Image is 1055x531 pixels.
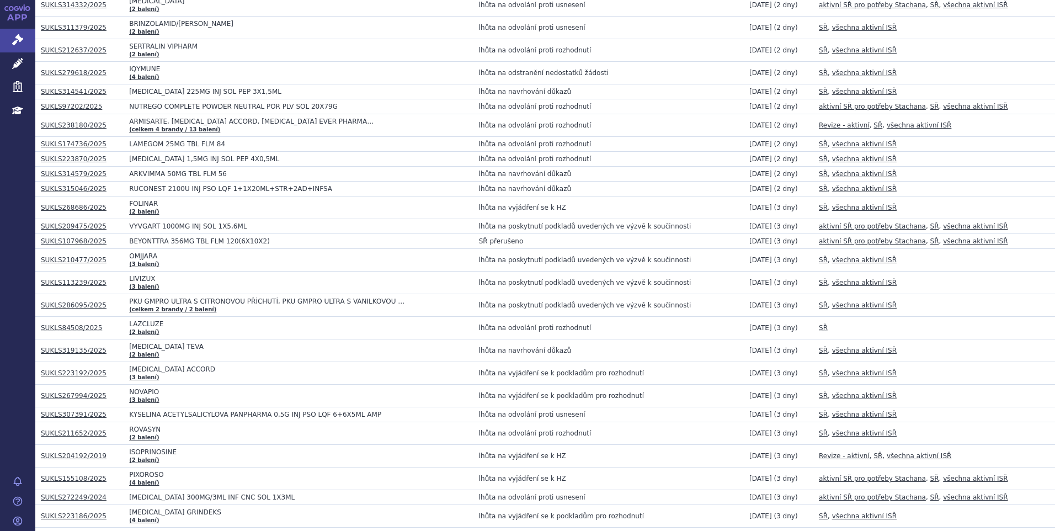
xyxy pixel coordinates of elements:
td: lhůta na odvolání proti rozhodnutí [473,39,744,62]
span: (3 dny) [774,411,797,418]
span: (2 dny) [774,46,797,54]
a: aktivní SŘ pro potřeby Stachana [819,103,926,110]
span: [DATE] [749,347,772,354]
a: SUKLS319135/2025 [41,347,106,354]
span: [DATE] [749,301,772,309]
span: BRINZOLAMID/[PERSON_NAME] [129,20,405,28]
span: PKU GMPRO ULTRA S CITRONOVOU PŘÍCHUTÍ, PKU GMPRO ULTRA S VANILKOVOU PŘÍCHUTÍ [129,298,405,305]
a: SUKLS268686/2025 [41,204,106,211]
span: [DATE] [749,1,772,9]
a: všechna aktivní ISŘ [832,88,897,95]
span: , [882,452,885,460]
span: [DATE] [749,493,772,501]
td: lhůta na poskytnutí podkladů uvedených ve výzvě k součinnosti [473,294,744,317]
a: (4 balení) [129,517,159,523]
span: (2 dny) [774,69,797,77]
span: PIXOROSO [129,471,405,479]
span: , [828,411,830,418]
a: SUKLS238180/2025 [41,121,106,129]
a: všechna aktivní ISŘ [832,170,897,178]
a: SŘ [930,237,939,245]
span: , [939,222,941,230]
a: SUKLS223870/2025 [41,155,106,163]
a: všechna aktivní ISŘ [832,301,897,309]
td: lhůta na odvolání proti rozhodnutí [473,137,744,152]
span: [DATE] [749,103,772,110]
td: lhůta na odvolání proti rozhodnutí [473,99,744,114]
a: (2 balení) [129,29,159,35]
span: , [926,1,928,9]
td: lhůta na odvolání proti rozhodnutí [473,114,744,137]
td: lhůta na navrhování důkazů [473,182,744,197]
a: SUKLS286095/2025 [41,301,106,309]
td: lhůta na odstranění nedostatků žádosti [473,62,744,84]
span: [MEDICAL_DATA] GRINDEKS [129,508,405,516]
a: všechna aktivní ISŘ [832,204,897,211]
a: SŘ [819,24,828,31]
span: [DATE] [749,170,772,178]
span: , [828,301,830,309]
a: SUKLS315046/2025 [41,185,106,193]
span: [DATE] [749,222,772,230]
span: , [828,347,830,354]
a: všechna aktivní ISŘ [832,140,897,148]
a: SŘ [819,69,828,77]
span: (3 dny) [774,222,797,230]
span: (3 dny) [774,256,797,264]
span: , [828,392,830,400]
td: lhůta na vyjádření se k podkladům pro rozhodnutí [473,505,744,528]
a: Revize - aktivní [819,121,870,129]
span: FOLINAR [129,200,405,208]
a: SUKLS267994/2025 [41,392,106,400]
a: SŘ [873,452,882,460]
a: SUKLS97202/2025 [41,103,102,110]
a: všechna aktivní ISŘ [943,493,1008,501]
a: (3 balení) [129,374,159,380]
span: , [939,237,941,245]
a: Revize - aktivní [819,452,870,460]
span: [DATE] [749,88,772,95]
span: [MEDICAL_DATA] ACCORD [129,365,405,373]
a: všechna aktivní ISŘ [832,185,897,193]
span: (3 dny) [774,324,797,332]
a: všechna aktivní ISŘ [887,452,951,460]
a: SŘ [819,392,828,400]
span: ARMISARTE, [MEDICAL_DATA] ACCORD, [MEDICAL_DATA] EVER PHARMA… [129,118,405,125]
span: (2 dny) [774,185,797,193]
span: , [939,475,941,482]
span: , [828,88,830,95]
td: lhůta na vyjádření se k HZ [473,468,744,490]
span: [DATE] [749,237,772,245]
a: SŘ [819,256,828,264]
span: (3 dny) [774,369,797,377]
a: všechna aktivní ISŘ [832,256,897,264]
a: SŘ [930,222,939,230]
span: LAZCLUZE [129,320,405,328]
span: (3 dny) [774,279,797,286]
a: SŘ [930,103,939,110]
span: , [939,493,941,501]
span: , [828,46,830,54]
a: SUKLS107968/2025 [41,237,106,245]
a: aktivní SŘ pro potřeby Stachana [819,222,926,230]
a: všechna aktivní ISŘ [832,392,897,400]
a: všechna aktivní ISŘ [832,69,897,77]
span: NOVAPIO [129,388,405,396]
span: [DATE] [749,512,772,520]
a: všechna aktivní ISŘ [832,46,897,54]
a: SUKLS307391/2025 [41,411,106,418]
a: SŘ [819,204,828,211]
span: [DATE] [749,140,772,148]
td: SŘ přerušeno [473,234,744,249]
a: (4 balení) [129,74,159,80]
span: (3 dny) [774,429,797,437]
a: všechna aktivní ISŘ [943,1,1008,9]
span: [DATE] [749,279,772,286]
span: ISOPRINOSINE [129,448,405,456]
span: IQYMUNE [129,65,405,73]
span: , [926,493,928,501]
span: (2 dny) [774,1,797,9]
a: SUKLS209475/2025 [41,222,106,230]
span: (3 dny) [774,493,797,501]
a: všechna aktivní ISŘ [832,512,897,520]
